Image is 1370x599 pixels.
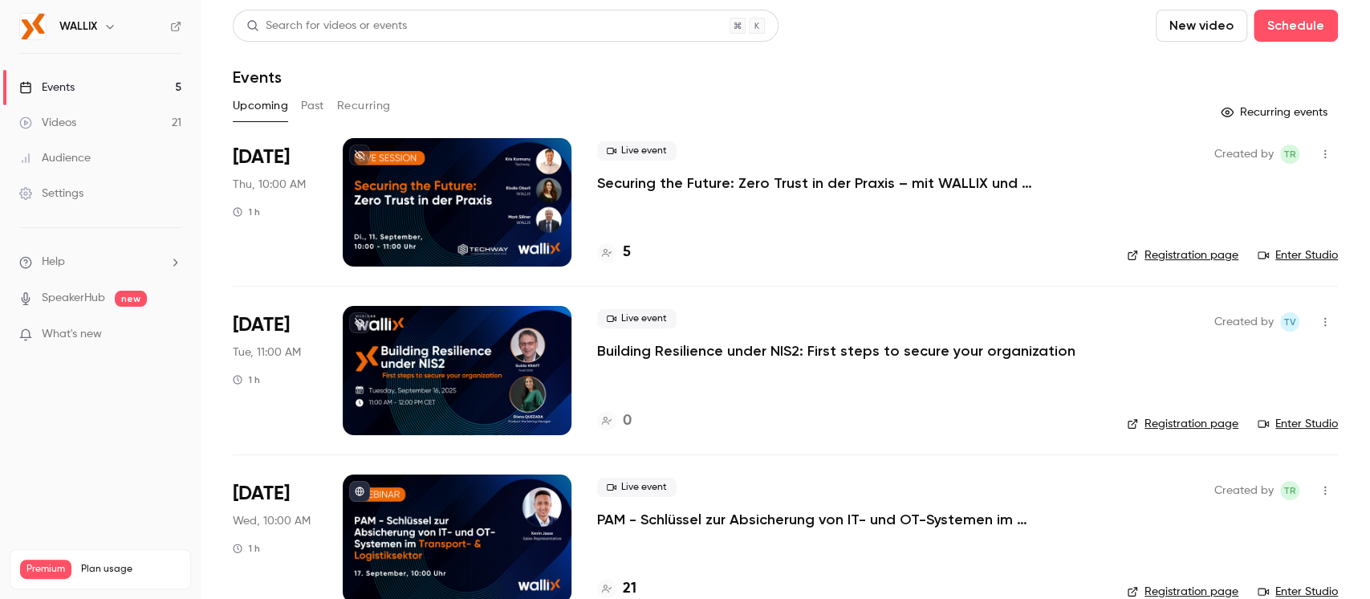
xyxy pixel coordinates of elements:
[1156,10,1247,42] button: New video
[1258,247,1338,263] a: Enter Studio
[19,115,76,131] div: Videos
[1280,481,1299,500] span: Thomas Reinhard
[1283,481,1296,500] span: TR
[233,481,290,507] span: [DATE]
[59,18,97,35] h6: WALLIX
[19,254,181,271] li: help-dropdown-opener
[597,309,677,328] span: Live event
[1280,312,1299,332] span: Thu Vu
[1213,100,1338,125] button: Recurring events
[19,185,83,202] div: Settings
[597,341,1075,361] a: Building Resilience under NIS2: First steps to secure your organization
[597,242,631,263] a: 5
[1214,145,1274,164] span: Created by
[597,410,632,432] a: 0
[233,145,290,170] span: [DATE]
[233,312,290,338] span: [DATE]
[233,67,282,87] h1: Events
[42,326,102,343] span: What's new
[233,373,260,386] div: 1 h
[42,254,65,271] span: Help
[1280,145,1299,164] span: Thomas Reinhard
[20,560,71,579] span: Premium
[1127,247,1238,263] a: Registration page
[623,410,632,432] h4: 0
[337,93,391,119] button: Recurring
[233,138,317,267] div: Sep 11 Thu, 10:00 AM (Europe/Paris)
[246,18,407,35] div: Search for videos or events
[597,141,677,161] span: Live event
[233,513,311,529] span: Wed, 10:00 AM
[233,542,260,555] div: 1 h
[162,328,181,342] iframe: Noticeable Trigger
[1254,10,1338,42] button: Schedule
[20,14,46,39] img: WALLIX
[597,510,1079,529] a: PAM - Schlüssel zur Absicherung von IT- und OT-Systemen im Transport- & Logistiksektor
[597,173,1079,193] a: Securing the Future: Zero Trust in der Praxis – mit WALLIX und Techway
[1127,416,1238,432] a: Registration page
[623,242,631,263] h4: 5
[1214,312,1274,332] span: Created by
[19,150,91,166] div: Audience
[233,177,306,193] span: Thu, 10:00 AM
[597,478,677,497] span: Live event
[233,344,301,361] span: Tue, 11:00 AM
[42,290,105,307] a: SpeakerHub
[233,206,260,218] div: 1 h
[19,79,75,96] div: Events
[1283,145,1296,164] span: TR
[1258,416,1338,432] a: Enter Studio
[115,291,147,307] span: new
[1283,312,1296,332] span: TV
[233,306,317,434] div: Sep 16 Tue, 11:00 AM (Europe/Paris)
[301,93,324,119] button: Past
[1214,481,1274,500] span: Created by
[233,93,288,119] button: Upcoming
[81,563,181,576] span: Plan usage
